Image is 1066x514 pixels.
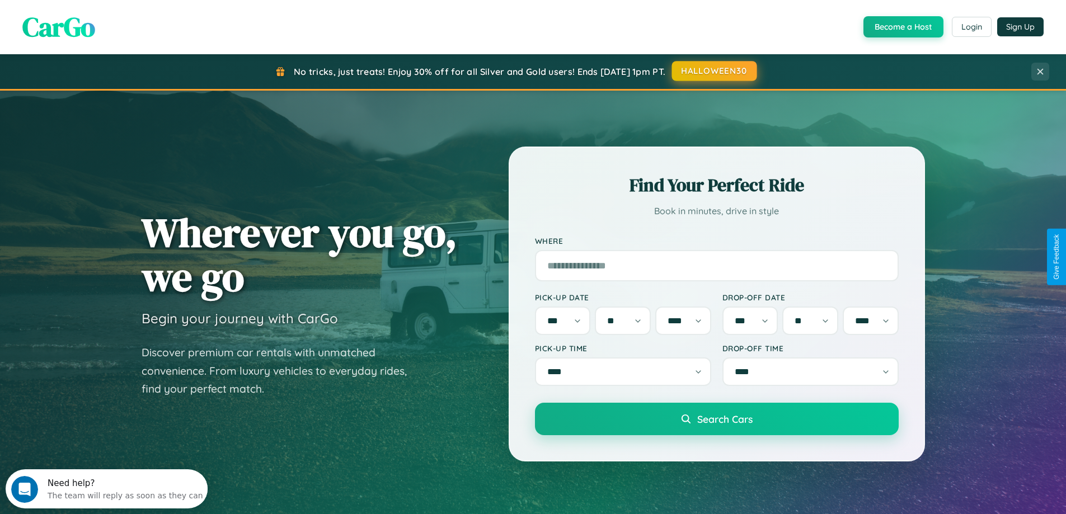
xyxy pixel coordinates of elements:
[142,210,457,299] h1: Wherever you go, we go
[42,10,198,18] div: Need help?
[722,293,899,302] label: Drop-off Date
[535,293,711,302] label: Pick-up Date
[142,343,421,398] p: Discover premium car rentals with unmatched convenience. From luxury vehicles to everyday rides, ...
[42,18,198,30] div: The team will reply as soon as they can
[863,16,943,37] button: Become a Host
[1053,234,1060,280] div: Give Feedback
[672,61,757,81] button: HALLOWEEN30
[4,4,208,35] div: Open Intercom Messenger
[535,236,899,246] label: Where
[142,310,338,327] h3: Begin your journey with CarGo
[722,343,899,353] label: Drop-off Time
[535,343,711,353] label: Pick-up Time
[6,469,208,508] iframe: Intercom live chat discovery launcher
[294,66,665,77] span: No tricks, just treats! Enjoy 30% off for all Silver and Gold users! Ends [DATE] 1pm PT.
[535,403,899,435] button: Search Cars
[11,476,38,503] iframe: Intercom live chat
[22,8,95,45] span: CarGo
[997,17,1044,36] button: Sign Up
[952,17,992,37] button: Login
[697,413,753,425] span: Search Cars
[535,203,899,219] p: Book in minutes, drive in style
[535,173,899,197] h2: Find Your Perfect Ride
